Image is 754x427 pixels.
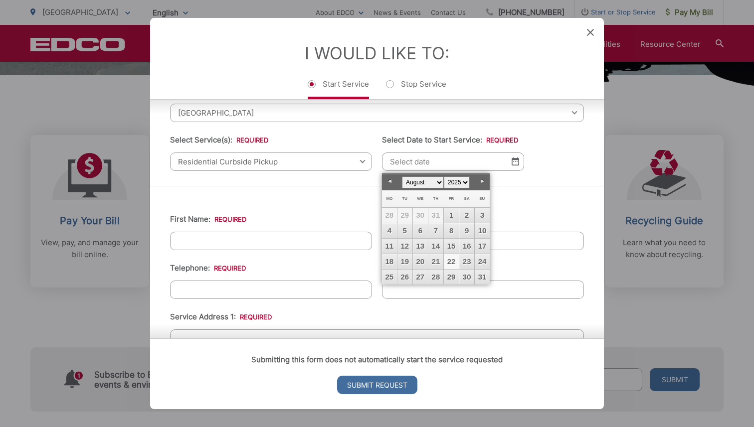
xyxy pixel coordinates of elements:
[413,239,428,254] a: 13
[402,196,407,201] span: Tuesday
[397,254,412,269] a: 19
[428,270,443,285] a: 28
[382,152,524,171] input: Select date
[444,254,459,269] a: 22
[382,174,397,189] a: Prev
[464,196,470,201] span: Saturday
[170,152,372,171] span: Residential Curbside Pickup
[428,208,443,223] span: 31
[382,254,397,269] a: 18
[479,196,485,201] span: Sunday
[382,136,518,144] label: Select Date to Start Service:
[444,223,459,238] a: 8
[475,270,490,285] a: 31
[475,254,490,269] a: 24
[512,157,519,166] img: Select date
[417,196,423,201] span: Wednesday
[382,270,397,285] a: 25
[459,254,474,269] a: 23
[397,223,412,238] a: 5
[386,196,393,201] span: Monday
[397,239,412,254] a: 12
[397,270,412,285] a: 26
[433,196,439,201] span: Thursday
[459,239,474,254] a: 16
[305,43,449,63] label: I Would Like To:
[475,223,490,238] a: 10
[428,223,443,238] a: 7
[413,254,428,269] a: 20
[402,176,444,188] select: Select month
[413,270,428,285] a: 27
[475,239,490,254] a: 17
[386,79,446,99] label: Stop Service
[444,270,459,285] a: 29
[170,264,246,273] label: Telephone:
[413,223,428,238] a: 6
[382,239,397,254] a: 11
[444,239,459,254] a: 15
[449,196,454,201] span: Friday
[397,208,412,223] span: 29
[413,208,428,223] span: 30
[337,376,417,394] input: Submit Request
[428,254,443,269] a: 21
[459,223,474,238] a: 9
[459,208,474,223] a: 2
[444,176,470,188] select: Select year
[459,270,474,285] a: 30
[251,355,503,364] strong: Submitting this form does not automatically start the service requested
[170,215,246,224] label: First Name:
[444,208,459,223] a: 1
[382,208,397,223] span: 28
[382,223,397,238] a: 4
[308,79,369,99] label: Start Service
[170,104,584,122] span: [GEOGRAPHIC_DATA]
[475,174,490,189] a: Next
[428,239,443,254] a: 14
[170,312,272,321] label: Service Address 1:
[475,208,490,223] a: 3
[170,136,268,144] label: Select Service(s):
